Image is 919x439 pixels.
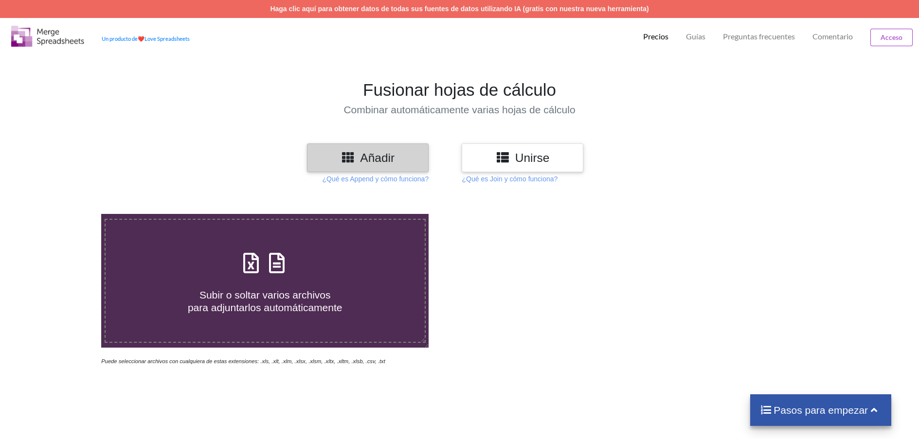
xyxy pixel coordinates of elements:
font: Comentario [812,32,853,41]
a: Haga clic aquí para obtener datos de todas sus fuentes de datos utilizando IA (gratis con nuestra... [270,5,649,13]
font: Preguntas frecuentes [723,32,795,41]
font: Pasos para empezar [774,404,868,416]
font: Acceso [881,33,902,41]
font: Precios [643,32,668,41]
font: para adjuntarlos automáticamente [188,302,342,313]
font: Subir o soltar varios archivos [199,289,331,300]
font: Unirse [515,151,550,164]
font: Fusionar hojas de cálculo [363,80,556,99]
font: ❤️ [138,35,144,42]
font: Love Spreadsheets [144,35,190,42]
a: Un producto decorazónLove Spreadsheets [102,35,190,42]
button: Acceso [870,29,913,46]
img: Logo.png [11,26,84,47]
font: Un producto de [102,35,138,42]
span: corazón [138,35,144,42]
font: ¿Qué es Append y cómo funciona? [322,175,429,183]
font: Añadir [360,151,395,164]
font: Combinar automáticamente varias hojas de cálculo [343,104,575,115]
font: ¿Qué es Join y cómo funciona? [462,175,558,183]
font: Guías [686,32,705,41]
font: Puede seleccionar archivos con cualquiera de estas extensiones: .xls, .xlt, .xlm, .xlsx, .xlsm, .... [101,358,385,364]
